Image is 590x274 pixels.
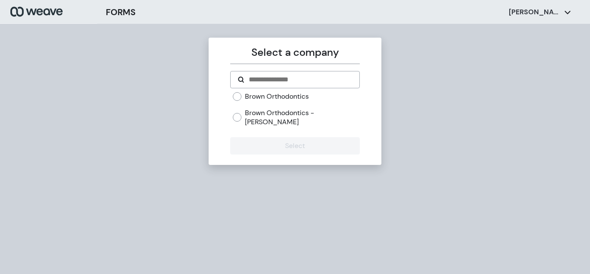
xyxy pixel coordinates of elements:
label: Brown Orthodontics - [PERSON_NAME] [245,108,359,127]
p: Select a company [230,45,359,60]
label: Brown Orthodontics [245,92,309,101]
button: Select [230,137,359,155]
input: Search [248,74,352,85]
p: [PERSON_NAME] [509,7,561,17]
h3: FORMS [106,6,136,19]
